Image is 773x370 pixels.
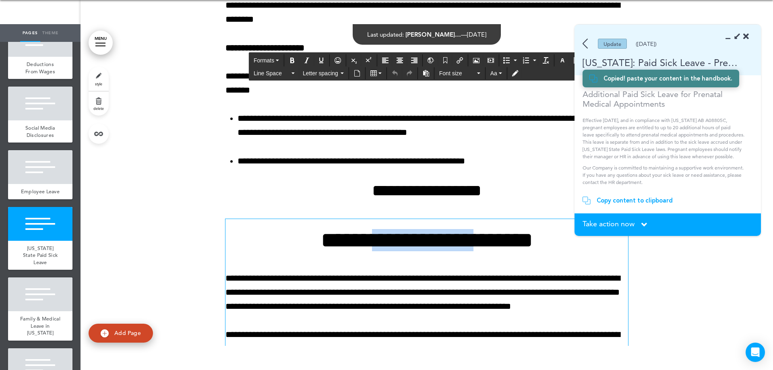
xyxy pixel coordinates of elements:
[89,324,153,343] a: Add Page
[583,89,747,109] h2: Additional Paid Sick Leave for Prenatal Medical Appointments
[8,57,72,79] a: Deductions From Wages
[598,39,627,49] div: Update
[23,245,58,266] span: [US_STATE] State Paid Sick Leave
[453,54,467,66] div: Insert/edit airmason link
[285,54,299,66] div: Bold
[367,67,385,79] div: Table
[583,220,635,227] span: Take action now
[604,74,732,83] div: Copied! paste your content in the handbook.
[467,31,486,38] span: [DATE]
[20,24,40,42] a: Pages
[636,41,657,47] div: ([DATE])
[597,196,673,205] div: Copy content to clipboard
[539,54,553,66] div: Clear formatting
[484,54,498,66] div: Insert/edit media
[8,184,72,199] a: Employee Leave
[89,91,109,116] a: delete
[439,69,475,77] span: Font size
[8,120,72,143] a: Social Media Disclosures
[500,54,519,66] div: Bullet list
[388,67,402,79] div: Undo
[25,61,55,75] span: Deductions From Wages
[393,54,407,66] div: Align center
[21,188,60,195] span: Employee Leave
[362,54,376,66] div: Superscript
[378,54,392,66] div: Align left
[254,57,274,64] span: Formats
[114,329,141,337] span: Add Page
[583,164,747,186] p: Our Company is committed to maintaining a supportive work environment. If you have any questions ...
[314,54,328,66] div: Underline
[589,74,597,83] img: copy.svg
[407,54,421,66] div: Align right
[419,67,433,79] div: Paste as text
[93,106,104,111] span: delete
[20,315,60,336] span: Family & Medical Leave in [US_STATE]
[583,117,747,160] p: Effective [DATE], and in compliance with [US_STATE] AB A08805C, pregnant employees are entitled t...
[508,67,522,79] div: Toggle Tracking Changes
[490,70,497,76] span: Aa
[8,241,72,270] a: [US_STATE] State Paid Sick Leave
[95,81,102,86] span: style
[40,24,60,42] a: Theme
[424,54,438,66] div: Insert/Edit global anchor link
[469,54,483,66] div: Airmason image
[303,69,339,77] span: Letter spacing
[746,343,765,362] div: Open Intercom Messenger
[583,39,588,49] img: back.svg
[520,54,538,66] div: Numbered list
[89,31,113,55] a: MENU
[438,54,452,66] div: Anchor
[254,69,290,77] span: Line Space
[350,67,364,79] div: Insert document
[403,67,416,79] div: Redo
[8,311,72,341] a: Family & Medical Leave in [US_STATE]
[405,31,461,38] span: [PERSON_NAME]…
[25,124,55,138] span: Social Media Disclosures
[101,329,109,337] img: add.svg
[89,67,109,91] a: style
[367,31,404,38] span: Last updated:
[575,56,738,69] div: [US_STATE]: Paid Sick Leave - Prenatal Medical Appointments
[347,54,361,66] div: Subscript
[583,196,591,205] img: copy.svg
[300,54,314,66] div: Italic
[367,31,486,37] div: —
